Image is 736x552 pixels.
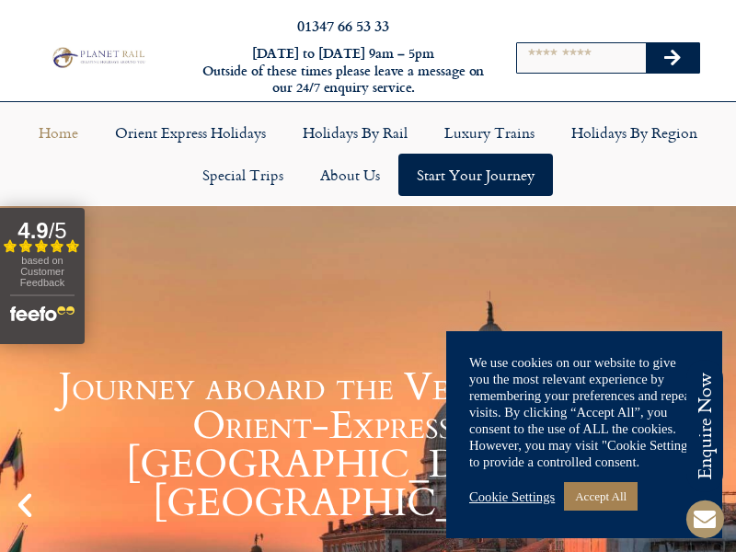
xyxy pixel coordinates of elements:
a: Holidays by Rail [284,111,426,154]
a: Cookie Settings [469,489,555,505]
nav: Menu [9,111,727,196]
h6: [DATE] to [DATE] 9am – 5pm Outside of these times please leave a message on our 24/7 enquiry serv... [201,45,486,97]
div: Previous slide [9,489,40,521]
a: 01347 66 53 33 [297,15,389,36]
button: Search [646,43,699,73]
a: Special Trips [184,154,302,196]
a: Start your Journey [398,154,553,196]
a: Orient Express Holidays [97,111,284,154]
h1: Journey aboard the Venice Simplon-Orient-Express from [GEOGRAPHIC_DATA] to [GEOGRAPHIC_DATA] [46,368,690,523]
a: Holidays by Region [553,111,716,154]
a: About Us [302,154,398,196]
div: We use cookies on our website to give you the most relevant experience by remembering your prefer... [469,354,699,470]
a: Home [20,111,97,154]
a: Accept All [564,482,638,511]
a: Luxury Trains [426,111,553,154]
img: Planet Rail Train Holidays Logo [49,45,147,69]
